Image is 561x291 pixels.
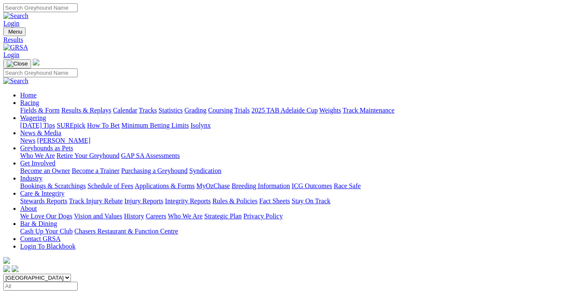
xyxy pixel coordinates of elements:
[33,59,39,66] img: logo-grsa-white.png
[251,107,318,114] a: 2025 TAB Adelaide Cup
[3,68,78,77] input: Search
[3,51,19,58] a: Login
[319,107,341,114] a: Weights
[20,160,55,167] a: Get Involved
[20,99,39,106] a: Racing
[20,243,76,250] a: Login To Blackbook
[20,212,72,220] a: We Love Our Dogs
[234,107,250,114] a: Trials
[3,12,29,20] img: Search
[20,182,558,190] div: Industry
[20,212,558,220] div: About
[139,107,157,114] a: Tracks
[334,182,360,189] a: Race Safe
[7,60,28,67] img: Close
[185,107,206,114] a: Grading
[121,122,189,129] a: Minimum Betting Limits
[196,182,230,189] a: MyOzChase
[121,167,188,174] a: Purchasing a Greyhound
[20,152,55,159] a: Who We Are
[57,152,120,159] a: Retire Your Greyhound
[20,137,558,144] div: News & Media
[20,228,558,235] div: Bar & Dining
[3,265,10,272] img: facebook.svg
[8,29,22,35] span: Menu
[57,122,85,129] a: SUREpick
[3,27,26,36] button: Toggle navigation
[3,3,78,12] input: Search
[20,129,61,136] a: News & Media
[20,107,558,114] div: Racing
[72,167,120,174] a: Become a Trainer
[204,212,242,220] a: Strategic Plan
[20,190,65,197] a: Care & Integrity
[190,122,211,129] a: Isolynx
[20,228,73,235] a: Cash Up Your Club
[20,167,558,175] div: Get Involved
[20,197,67,204] a: Stewards Reports
[146,212,166,220] a: Careers
[3,257,10,264] img: logo-grsa-white.png
[87,182,133,189] a: Schedule of Fees
[343,107,394,114] a: Track Maintenance
[69,197,123,204] a: Track Injury Rebate
[124,197,163,204] a: Injury Reports
[3,44,28,51] img: GRSA
[3,77,29,85] img: Search
[165,197,211,204] a: Integrity Reports
[3,282,78,291] input: Select date
[292,197,330,204] a: Stay On Track
[20,137,35,144] a: News
[232,182,290,189] a: Breeding Information
[37,137,90,144] a: [PERSON_NAME]
[61,107,111,114] a: Results & Replays
[20,220,57,227] a: Bar & Dining
[121,152,180,159] a: GAP SA Assessments
[259,197,290,204] a: Fact Sheets
[20,92,37,99] a: Home
[212,197,258,204] a: Rules & Policies
[20,114,46,121] a: Wagering
[243,212,283,220] a: Privacy Policy
[3,20,19,27] a: Login
[208,107,233,114] a: Coursing
[20,235,60,242] a: Contact GRSA
[3,59,31,68] button: Toggle navigation
[74,212,122,220] a: Vision and Values
[20,197,558,205] div: Care & Integrity
[12,265,18,272] img: twitter.svg
[20,152,558,160] div: Greyhounds as Pets
[87,122,120,129] a: How To Bet
[189,167,221,174] a: Syndication
[20,122,558,129] div: Wagering
[159,107,183,114] a: Statistics
[20,205,37,212] a: About
[124,212,144,220] a: History
[20,122,55,129] a: [DATE] Tips
[74,228,178,235] a: Chasers Restaurant & Function Centre
[292,182,332,189] a: ICG Outcomes
[113,107,137,114] a: Calendar
[20,167,70,174] a: Become an Owner
[168,212,203,220] a: Who We Are
[3,36,558,44] a: Results
[20,144,73,152] a: Greyhounds as Pets
[20,175,42,182] a: Industry
[20,107,60,114] a: Fields & Form
[20,182,86,189] a: Bookings & Scratchings
[135,182,195,189] a: Applications & Forms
